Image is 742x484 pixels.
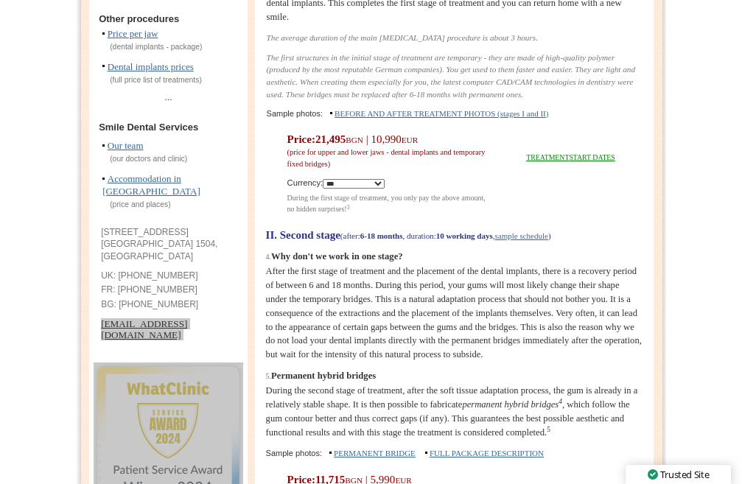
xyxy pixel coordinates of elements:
[102,65,105,69] img: dot.gif
[101,270,197,281] font: UK: [PHONE_NUMBER]
[266,372,272,380] font: 5.
[495,231,548,240] a: sample schedule
[271,251,402,262] font: Why don't we work in one stage?
[266,253,272,261] font: 4.
[165,92,172,102] font: ...
[102,173,200,197] a: Accommodation in [GEOGRAPHIC_DATA]
[271,371,376,381] font: Permanent hybrid bridges
[436,231,493,240] font: 10 working days
[402,136,419,144] font: EUR
[547,426,550,433] font: 5
[266,399,630,438] font: , which follow the gum contour better and thus correct gaps (if any). This guarantees the best po...
[267,53,635,99] font: The first structures in the initial stage of treatment are temporary - they are made of high-qual...
[108,61,194,72] a: Dental implants prices
[287,194,486,213] font: During the first stage of treatment, you only pay the above amount, no hidden surprises!
[102,32,105,37] img: dot.gif
[559,398,562,405] font: 4
[102,144,105,149] img: dot.gif
[315,133,346,145] font: 21,495
[110,43,202,51] font: (dental implants - package)
[287,133,315,145] font: Price:
[340,231,360,240] font: (after:
[569,153,615,161] font: START DATES
[101,239,217,262] font: [GEOGRAPHIC_DATA] 1504, [GEOGRAPHIC_DATA]
[366,133,402,145] font: | 10,990
[526,153,569,161] font: TREATMENT
[548,231,551,240] font: )
[347,204,350,211] font: 3
[99,13,179,24] font: Other procedures
[493,231,495,240] font: ,
[266,229,340,241] font: II. Second stage
[101,318,187,340] font: [EMAIL_ADDRESS][DOMAIN_NAME]
[101,227,189,237] font: [STREET_ADDRESS]
[526,153,615,161] a: TREATMENTSTART DATES
[330,112,332,116] img: dot.gif
[425,452,427,456] img: dot.gif
[266,449,322,457] font: Sample photos:
[266,266,642,360] font: After the first stage of treatment and the placement of the dental implants, there is a recovery ...
[108,140,144,151] a: Our team
[267,109,323,118] font: Sample photos:
[99,122,198,133] font: Smile Dental Services
[266,385,638,410] font: During the second stage of treatment, after the soft tissue adaptation process, the gum is alread...
[110,200,171,208] font: (price and places)
[287,148,486,168] font: (price for upper and lower jaws - dental implants and temporary fixed bridges)
[110,76,202,84] font: (full price list of treatments)
[403,231,436,240] font: , duration:
[329,452,332,456] img: dot.gif
[335,109,548,118] a: BEFORE AND AFTER TREATMENT PHOTOS (stages I and II)
[110,155,187,163] font: (our doctors and clinic)
[267,33,538,42] font: The average duration of the main [MEDICAL_DATA] procedure is about 3 hours.
[430,449,544,457] a: FULL PACKAGE DESCRIPTION
[101,299,198,309] font: BG: [PHONE_NUMBER]
[462,399,559,410] font: permanent hybrid bridges
[101,284,197,295] font: FR: [PHONE_NUMBER]
[360,231,403,240] font: 6-18 months
[101,309,187,340] a: [EMAIL_ADDRESS][DOMAIN_NAME]
[334,449,416,457] a: PERMANENT BRIDGE
[108,28,158,39] a: Price per jaw
[346,136,363,144] font: BGN
[102,178,105,182] img: dot.gif
[287,178,323,187] font: Currency:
